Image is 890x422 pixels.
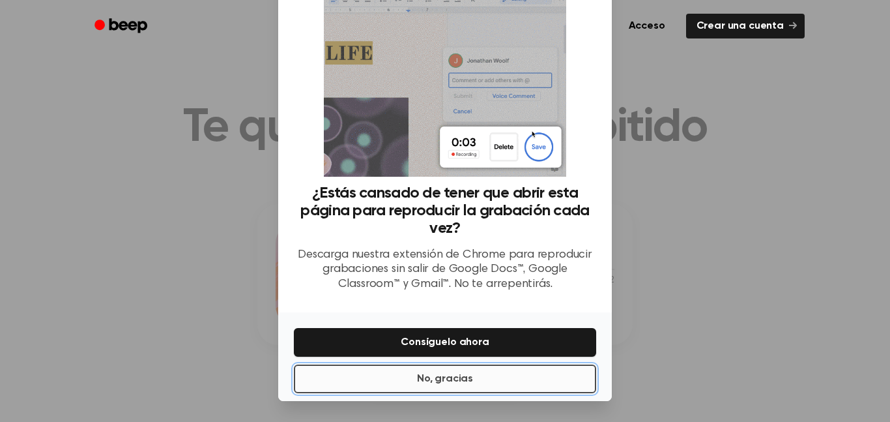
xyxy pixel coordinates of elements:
[629,21,665,31] font: Acceso
[300,185,589,236] font: ¿Estás cansado de tener que abrir esta página para reproducir la grabación cada vez?
[298,249,592,290] font: Descarga nuestra extensión de Chrome para reproducir grabaciones sin salir de Google Docs™, Googl...
[401,337,489,348] font: Consíguelo ahora
[85,14,159,39] a: Bip
[294,328,596,357] button: Consíguelo ahora
[616,11,678,41] a: Acceso
[417,374,473,384] font: No, gracias
[686,14,805,38] a: Crear una cuenta
[696,21,784,31] font: Crear una cuenta
[294,365,596,393] button: No, gracias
